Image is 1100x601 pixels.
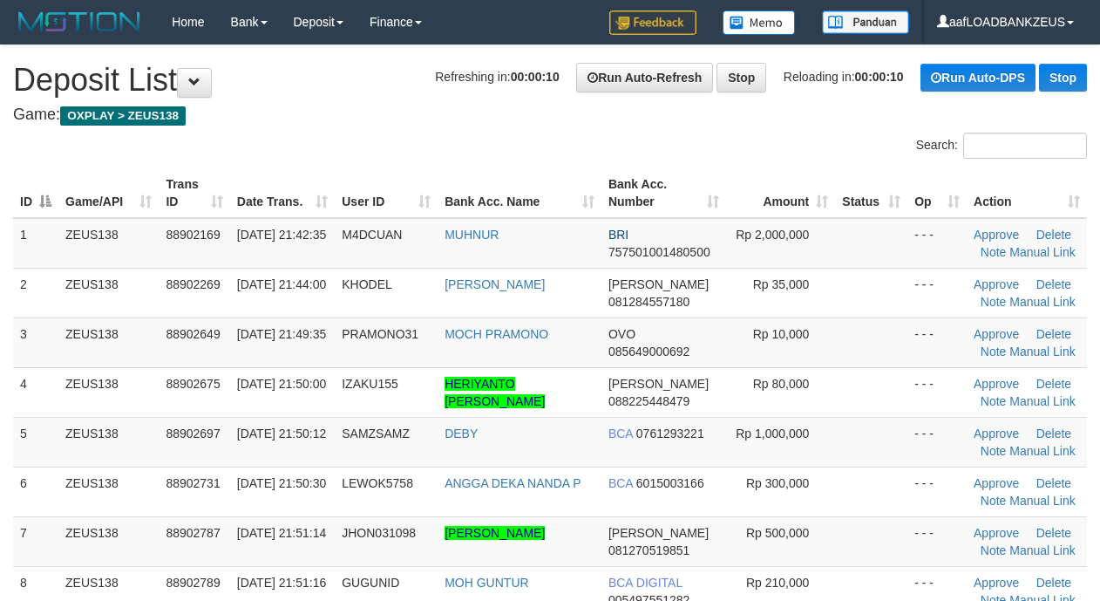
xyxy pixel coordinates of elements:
span: 88902675 [166,377,220,391]
a: Delete [1036,576,1071,590]
span: [DATE] 21:51:16 [237,576,326,590]
span: 88902649 [166,327,220,341]
span: [DATE] 21:50:12 [237,427,326,441]
td: 1 [13,218,58,269]
span: Rp 210,000 [746,576,809,590]
th: Bank Acc. Number: activate to sort column ascending [601,168,726,218]
th: Action: activate to sort column ascending [967,168,1087,218]
a: Manual Link [1009,543,1076,557]
img: Button%20Memo.svg [723,10,796,35]
a: Manual Link [1009,295,1076,309]
td: 7 [13,516,58,566]
th: Op: activate to sort column ascending [907,168,967,218]
span: Rp 300,000 [746,476,809,490]
span: JHON031098 [342,526,416,540]
span: Rp 500,000 [746,526,809,540]
a: MUHNUR [445,228,499,242]
input: Search: [963,133,1087,159]
img: panduan.png [822,10,909,34]
span: SAMZSAMZ [342,427,410,441]
span: Refreshing in: [435,70,559,84]
span: Rp 2,000,000 [736,228,809,242]
span: 88902169 [166,228,220,242]
span: M4DCUAN [342,228,402,242]
span: Copy 6015003166 to clipboard [636,476,704,490]
a: Delete [1036,526,1071,540]
th: Amount: activate to sort column ascending [726,168,835,218]
a: Approve [974,476,1019,490]
span: Copy 0761293221 to clipboard [636,427,704,441]
span: IZAKU155 [342,377,398,391]
a: Manual Link [1009,494,1076,508]
span: PRAMONO31 [342,327,418,341]
h4: Game: [13,106,1087,124]
img: MOTION_logo.png [13,9,146,35]
span: BCA DIGITAL [608,576,682,590]
a: MOCH PRAMONO [445,327,548,341]
a: Delete [1036,476,1071,490]
a: DEBY [445,427,478,441]
a: Note [981,444,1007,458]
a: Note [981,543,1007,557]
td: ZEUS138 [58,318,159,367]
th: Status: activate to sort column ascending [835,168,907,218]
a: Run Auto-DPS [920,64,1035,92]
td: 2 [13,268,58,318]
span: Rp 80,000 [753,377,810,391]
span: [DATE] 21:44:00 [237,277,326,291]
td: 5 [13,417,58,467]
a: Approve [974,228,1019,242]
span: 88902731 [166,476,220,490]
a: Approve [974,427,1019,441]
td: - - - [907,417,967,467]
a: Approve [974,377,1019,391]
td: 3 [13,318,58,367]
span: [DATE] 21:49:35 [237,327,326,341]
th: Date Trans.: activate to sort column ascending [230,168,335,218]
a: Note [981,394,1007,408]
a: Approve [974,277,1019,291]
a: Delete [1036,377,1071,391]
a: Approve [974,526,1019,540]
td: - - - [907,467,967,516]
a: Note [981,345,1007,359]
span: [DATE] 21:42:35 [237,228,326,242]
span: Copy 081270519851 to clipboard [608,543,689,557]
span: BRI [608,228,628,242]
a: Manual Link [1009,345,1076,359]
a: Manual Link [1009,245,1076,259]
span: OXPLAY > ZEUS138 [60,106,186,126]
td: - - - [907,218,967,269]
span: Rp 10,000 [753,327,810,341]
td: ZEUS138 [58,218,159,269]
span: Copy 081284557180 to clipboard [608,295,689,309]
a: Run Auto-Refresh [576,63,713,92]
a: Delete [1036,228,1071,242]
a: Approve [974,327,1019,341]
td: 6 [13,467,58,516]
a: HERIYANTO [PERSON_NAME] [445,377,545,408]
span: 88902787 [166,526,220,540]
td: ZEUS138 [58,268,159,318]
span: Reloading in: [784,70,904,84]
td: ZEUS138 [58,367,159,417]
span: Copy 088225448479 to clipboard [608,394,689,408]
img: Feedback.jpg [609,10,696,35]
a: Delete [1036,277,1071,291]
span: Copy 757501001480500 to clipboard [608,245,710,259]
span: [DATE] 21:50:00 [237,377,326,391]
th: Trans ID: activate to sort column ascending [159,168,229,218]
span: OVO [608,327,635,341]
a: Manual Link [1009,394,1076,408]
span: LEWOK5758 [342,476,413,490]
label: Search: [916,133,1087,159]
a: Approve [974,576,1019,590]
td: ZEUS138 [58,467,159,516]
span: 88902789 [166,576,220,590]
strong: 00:00:10 [855,70,904,84]
a: Delete [1036,327,1071,341]
td: - - - [907,367,967,417]
td: ZEUS138 [58,417,159,467]
a: [PERSON_NAME] [445,277,545,291]
a: Delete [1036,427,1071,441]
